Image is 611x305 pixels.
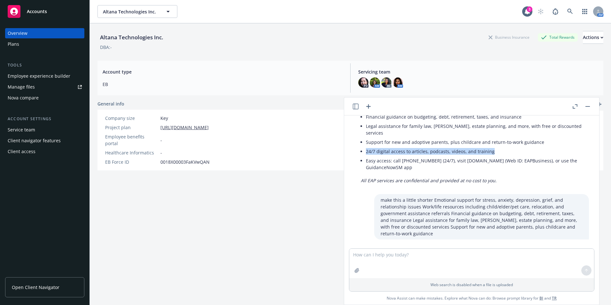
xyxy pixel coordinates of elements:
[366,147,583,156] li: 24/7 digital access to articles, podcasts, videos, and training
[5,82,84,92] a: Manage files
[366,156,583,172] li: Easy access: call [PHONE_NUMBER] (24/7), visit [DOMAIN_NAME] (Web ID: EAPBusiness), or use the Gu...
[370,77,380,88] img: photo
[160,159,210,165] span: 0018X00003FaKVwQAN
[105,149,158,156] div: Healthcare Informatics
[366,121,583,137] li: Legal assistance for family law, [PERSON_NAME], estate planning, and more, with free or discounte...
[358,77,368,88] img: photo
[8,136,61,146] div: Client navigator features
[534,5,547,18] a: Start snowing
[366,112,583,121] li: Financial guidance on budgeting, debt, retirement, taxes, and insurance
[8,71,70,81] div: Employee experience builder
[5,62,84,68] div: Tools
[564,5,576,18] a: Search
[5,125,84,135] a: Service team
[358,68,598,75] span: Servicing team
[97,5,177,18] button: Altana Technologies Inc.
[583,31,603,43] div: Actions
[5,93,84,103] a: Nova compare
[353,282,590,287] p: Web search is disabled when a file is uploaded
[5,136,84,146] a: Client navigator features
[527,6,532,12] div: 3
[105,159,158,165] div: EB Force ID
[5,3,84,20] a: Accounts
[160,115,168,121] span: Key
[105,133,158,147] div: Employee benefits portal
[8,146,35,157] div: Client access
[8,125,35,135] div: Service team
[5,71,84,81] a: Employee experience builder
[578,5,591,18] a: Switch app
[583,31,603,44] button: Actions
[8,28,27,38] div: Overview
[103,81,343,88] span: EB
[103,8,158,15] span: Altana Technologies Inc.
[160,149,162,156] span: -
[8,82,35,92] div: Manage files
[347,292,597,305] span: Nova Assist can make mistakes. Explore what Nova can do: Browse prompt library for and
[381,77,391,88] img: photo
[160,124,209,131] a: [URL][DOMAIN_NAME]
[97,33,166,42] div: Altana Technologies Inc.
[5,146,84,157] a: Client access
[366,137,583,147] li: Support for new and adoptive parents, plus childcare and return-to-work guidance
[549,5,562,18] a: Report a Bug
[105,115,158,121] div: Company size
[393,77,403,88] img: photo
[485,33,533,41] div: Business Insurance
[596,100,603,108] a: add
[8,93,39,103] div: Nova compare
[103,68,343,75] span: Account type
[105,124,158,131] div: Project plan
[5,28,84,38] a: Overview
[160,137,162,144] span: -
[12,284,59,291] span: Open Client Navigator
[552,295,557,301] a: TR
[361,177,497,184] em: All EAP services are confidential and provided at no cost to you.
[100,44,112,51] div: DBA: -
[8,39,19,49] div: Plans
[97,100,124,107] span: General info
[27,9,47,14] span: Accounts
[5,39,84,49] a: Plans
[381,197,583,237] p: make this a little shorter Emotional support for stress, anxiety, depression, grief, and relation...
[538,33,578,41] div: Total Rewards
[5,116,84,122] div: Account settings
[539,295,543,301] a: BI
